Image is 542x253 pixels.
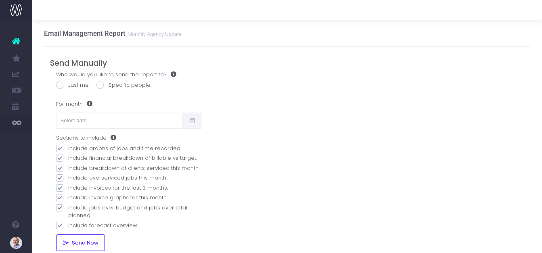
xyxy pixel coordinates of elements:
[56,164,202,172] label: Include breakdown of clients serviced this month.
[56,194,202,202] label: Include invoice graphs for this month.
[56,113,183,129] input: Select date
[56,81,89,89] label: Just me
[56,234,105,251] button: Send Now
[69,240,99,246] span: Send Now
[96,81,151,89] label: Specific people
[56,174,202,182] label: Include overserviced jobs this month.
[56,134,116,142] label: Sections to include
[50,59,525,68] h4: Send Manually
[56,154,202,162] label: Include financial breakdown of billable vs target.
[56,204,202,220] label: Include jobs over budget and jobs over total planned.
[56,96,92,112] label: For month
[56,222,202,230] label: Include forecast overview.
[56,184,202,192] label: Include invoices for the last 3 months.
[56,144,202,153] label: Include graphs of jobs and time recorded.
[126,29,182,38] small: Monthly Agency Update
[10,237,22,249] img: images/default_profile_image.png
[44,29,182,38] h3: Email Management Report
[56,71,176,79] label: Who would you like to send the report to?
